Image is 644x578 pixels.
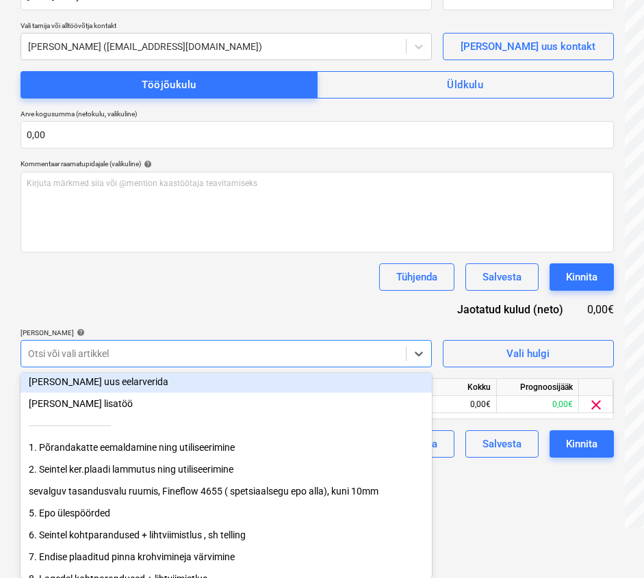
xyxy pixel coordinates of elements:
[21,121,614,148] input: Arve kogusumma (netokulu, valikuline)
[21,458,432,480] div: 2. Seintel ker.plaadi lammutus ning utiliseerimine
[21,371,432,393] div: [PERSON_NAME] uus eelarverida
[21,436,432,458] div: 1. Põrandakatte eemaldamine ning utiliseerimine
[21,480,432,502] div: sevalguv tasandusvalu ruumis, Fineflow 4655 ( spetsiaalsegu epo alla), kuni 10mm
[21,524,432,546] div: 6. Seintel kohtparandused + lihtviimistlus , sh telling
[447,76,483,94] div: Üldkulu
[566,268,597,286] div: Kinnita
[443,340,614,367] button: Vali hulgi
[415,379,497,396] div: Kokku
[317,71,614,98] button: Üldkulu
[415,396,497,413] div: 0,00€
[21,415,432,436] div: ------------------------------
[588,397,604,413] span: clear
[21,502,432,524] div: 5. Epo ülespöörded
[21,109,614,121] p: Arve kogusumma (netokulu, valikuline)
[379,263,454,291] button: Tühjenda
[396,268,437,286] div: Tühjenda
[21,393,432,415] div: [PERSON_NAME] lisatöö
[497,379,579,396] div: Prognoosijääk
[585,302,614,317] div: 0,00€
[142,76,196,94] div: Tööjõukulu
[21,546,432,568] div: 7. Endise plaaditud pinna krohvimineja värvimine
[506,345,550,363] div: Vali hulgi
[21,328,432,337] div: [PERSON_NAME]
[497,396,579,413] div: 0,00€
[566,435,597,453] div: Kinnita
[21,21,432,33] p: Vali tarnija või alltöövõtja kontakt
[482,268,521,286] div: Salvesta
[141,160,152,168] span: help
[461,38,595,55] div: [PERSON_NAME] uus kontakt
[21,159,614,168] div: Kommentaar raamatupidajale (valikuline)
[465,263,539,291] button: Salvesta
[550,263,614,291] button: Kinnita
[482,435,521,453] div: Salvesta
[21,371,432,393] div: Lisa uus eelarverida
[550,430,614,458] button: Kinnita
[21,393,432,415] div: Lisa uus lisatöö
[465,430,539,458] button: Salvesta
[74,328,85,337] span: help
[436,302,585,317] div: Jaotatud kulud (neto)
[443,33,614,60] button: [PERSON_NAME] uus kontakt
[21,71,318,98] button: Tööjõukulu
